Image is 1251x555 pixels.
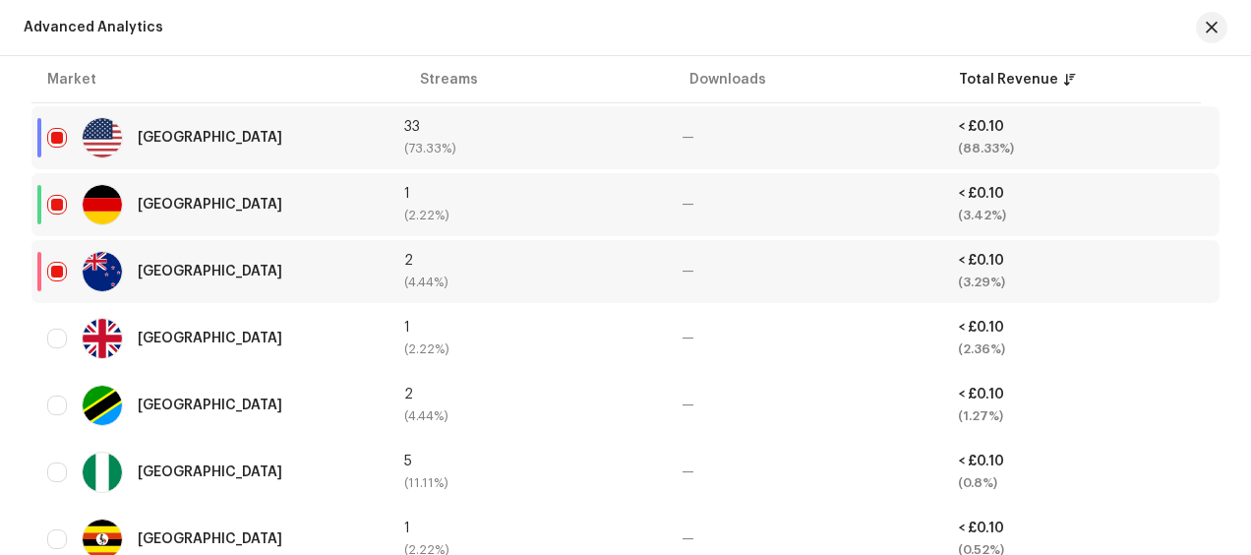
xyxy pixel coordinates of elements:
[682,131,927,145] div: —
[958,476,1204,490] div: (0.8%)
[958,409,1204,423] div: (1.27%)
[404,254,650,268] div: 2
[404,187,650,201] div: 1
[958,142,1204,155] div: (88.33%)
[404,120,650,134] div: 33
[958,276,1204,289] div: (3.29%)
[958,321,1204,335] div: < £0.10
[958,342,1204,356] div: (2.36%)
[682,399,927,412] div: —
[404,142,650,155] div: (73.33%)
[958,388,1204,401] div: < £0.10
[958,187,1204,201] div: < £0.10
[404,209,650,222] div: (2.22%)
[958,254,1204,268] div: < £0.10
[682,332,927,345] div: —
[682,465,927,479] div: —
[404,388,650,401] div: 2
[404,342,650,356] div: (2.22%)
[682,532,927,546] div: —
[682,265,927,278] div: —
[682,198,927,212] div: —
[404,522,650,535] div: 1
[404,409,650,423] div: (4.44%)
[958,120,1204,134] div: < £0.10
[404,276,650,289] div: (4.44%)
[404,321,650,335] div: 1
[958,522,1204,535] div: < £0.10
[404,476,650,490] div: (11.11%)
[958,455,1204,468] div: < £0.10
[404,455,650,468] div: 5
[958,209,1204,222] div: (3.42%)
